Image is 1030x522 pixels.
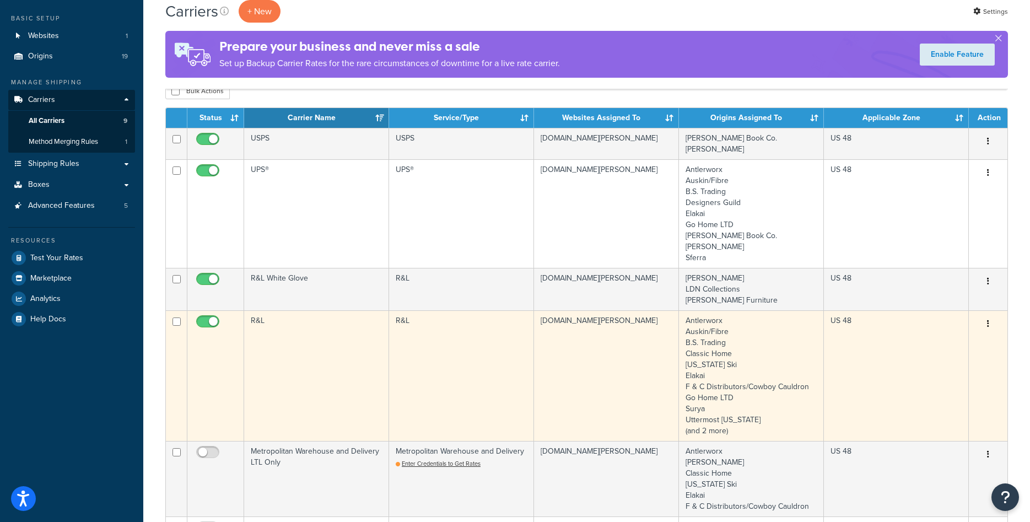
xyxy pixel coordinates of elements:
[679,159,824,268] td: Antlerworx Auskin/Fibre B.S. Trading Designers Guild Elakai Go Home LTD [PERSON_NAME] Book Co. [P...
[534,268,679,310] td: [DOMAIN_NAME][PERSON_NAME]
[8,196,135,216] a: Advanced Features 5
[920,44,995,66] a: Enable Feature
[8,154,135,174] a: Shipping Rules
[534,310,679,441] td: [DOMAIN_NAME][PERSON_NAME]
[389,108,534,128] th: Service/Type: activate to sort column ascending
[534,108,679,128] th: Websites Assigned To: activate to sort column ascending
[244,268,389,310] td: R&L White Glove
[28,159,79,169] span: Shipping Rules
[123,116,127,126] span: 9
[28,31,59,41] span: Websites
[973,4,1008,19] a: Settings
[244,310,389,441] td: R&L
[534,128,679,159] td: [DOMAIN_NAME][PERSON_NAME]
[679,310,824,441] td: Antlerworx Auskin/Fibre B.S. Trading Classic Home [US_STATE] Ski Elakai F & C Distributors/Cowboy...
[8,132,135,152] li: Method Merging Rules
[389,441,534,516] td: Metropolitan Warehouse and Delivery
[8,46,135,67] li: Origins
[824,128,969,159] td: US 48
[244,128,389,159] td: USPS
[244,108,389,128] th: Carrier Name: activate to sort column ascending
[8,236,135,245] div: Resources
[8,46,135,67] a: Origins 19
[679,441,824,516] td: Antlerworx [PERSON_NAME] Classic Home [US_STATE] Ski Elakai F & C Distributors/Cowboy Cauldron
[219,37,560,56] h4: Prepare your business and never miss a sale
[28,180,50,190] span: Boxes
[396,459,481,468] a: Enter Credentials to Get Rates
[8,132,135,152] a: Method Merging Rules 1
[534,441,679,516] td: [DOMAIN_NAME][PERSON_NAME]
[8,14,135,23] div: Basic Setup
[8,90,135,153] li: Carriers
[28,95,55,105] span: Carriers
[8,309,135,329] a: Help Docs
[30,274,72,283] span: Marketplace
[30,254,83,263] span: Test Your Rates
[28,52,53,61] span: Origins
[125,137,127,147] span: 1
[679,108,824,128] th: Origins Assigned To: activate to sort column ascending
[28,201,95,211] span: Advanced Features
[824,441,969,516] td: US 48
[219,56,560,71] p: Set up Backup Carrier Rates for the rare circumstances of downtime for a live rate carrier.
[534,159,679,268] td: [DOMAIN_NAME][PERSON_NAME]
[679,128,824,159] td: [PERSON_NAME] Book Co. [PERSON_NAME]
[124,201,128,211] span: 5
[126,31,128,41] span: 1
[165,31,219,78] img: ad-rules-rateshop-fe6ec290ccb7230408bd80ed9643f0289d75e0ffd9eb532fc0e269fcd187b520.png
[389,159,534,268] td: UPS®
[8,78,135,87] div: Manage Shipping
[8,248,135,268] a: Test Your Rates
[8,268,135,288] a: Marketplace
[8,26,135,46] li: Websites
[8,111,135,131] li: All Carriers
[389,128,534,159] td: USPS
[30,294,61,304] span: Analytics
[8,289,135,309] a: Analytics
[824,159,969,268] td: US 48
[8,196,135,216] li: Advanced Features
[389,268,534,310] td: R&L
[991,483,1019,511] button: Open Resource Center
[8,111,135,131] a: All Carriers 9
[824,108,969,128] th: Applicable Zone: activate to sort column ascending
[187,108,244,128] th: Status: activate to sort column ascending
[389,310,534,441] td: R&L
[244,159,389,268] td: UPS®
[969,108,1007,128] th: Action
[165,1,218,22] h1: Carriers
[165,83,230,99] button: Bulk Actions
[8,90,135,110] a: Carriers
[244,441,389,516] td: Metropolitan Warehouse and Delivery LTL Only
[824,310,969,441] td: US 48
[29,116,64,126] span: All Carriers
[29,137,98,147] span: Method Merging Rules
[402,459,481,468] span: Enter Credentials to Get Rates
[824,268,969,310] td: US 48
[30,315,66,324] span: Help Docs
[679,268,824,310] td: [PERSON_NAME] LDN Collections [PERSON_NAME] Furniture
[8,26,135,46] a: Websites 1
[8,175,135,195] a: Boxes
[122,52,128,61] span: 19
